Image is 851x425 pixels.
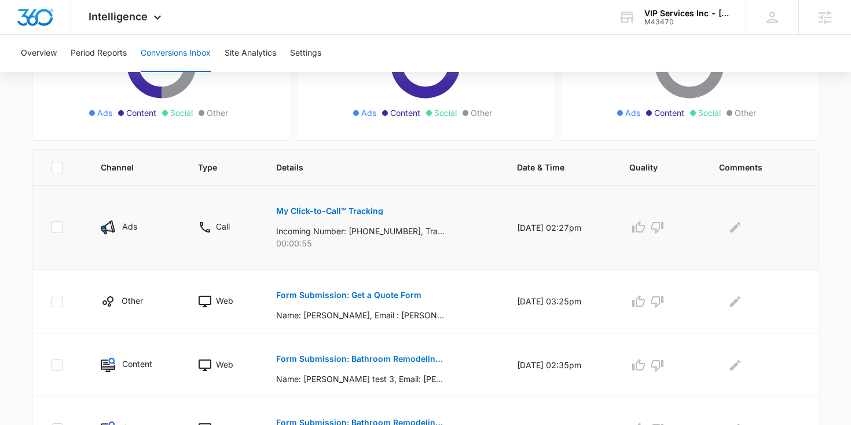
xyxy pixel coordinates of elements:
[276,309,445,321] p: Name: [PERSON_NAME], Email : [PERSON_NAME][EMAIL_ADDRESS][DOMAIN_NAME], Phone: [PHONE_NUMBER], Yo...
[276,225,445,237] p: Incoming Number: [PHONE_NUMBER], Tracking Number: [PHONE_NUMBER], Ring To: [PHONE_NUMBER], Caller...
[276,345,445,373] button: Form Submission: Bathroom Remodeling VIP
[97,107,112,119] span: Ads
[276,291,421,299] p: Form Submission: Get a Quote Form
[290,35,321,72] button: Settings
[122,358,152,370] p: Content
[126,107,156,119] span: Content
[276,161,472,173] span: Details
[276,281,421,309] button: Form Submission: Get a Quote Form
[216,220,230,233] p: Call
[216,358,233,370] p: Web
[216,295,233,307] p: Web
[698,107,721,119] span: Social
[719,161,783,173] span: Comments
[503,186,616,270] td: [DATE] 02:27pm
[726,218,744,237] button: Edit Comments
[735,107,756,119] span: Other
[434,107,457,119] span: Social
[170,107,193,119] span: Social
[101,161,153,173] span: Channel
[517,161,585,173] span: Date & Time
[390,107,420,119] span: Content
[644,9,729,18] div: account name
[503,270,616,333] td: [DATE] 03:25pm
[276,197,383,225] button: My Click-to-Call™ Tracking
[644,18,729,26] div: account id
[207,107,228,119] span: Other
[276,207,383,215] p: My Click-to-Call™ Tracking
[276,237,489,249] p: 00:00:55
[726,292,744,311] button: Edit Comments
[471,107,492,119] span: Other
[225,35,276,72] button: Site Analytics
[122,220,137,233] p: Ads
[276,355,445,363] p: Form Submission: Bathroom Remodeling VIP
[122,295,143,307] p: Other
[503,333,616,397] td: [DATE] 02:35pm
[625,107,640,119] span: Ads
[89,10,148,23] span: Intelligence
[141,35,211,72] button: Conversions Inbox
[276,373,445,385] p: Name: [PERSON_NAME] test 3, Email: [PERSON_NAME][EMAIL_ADDRESS][DOMAIN_NAME], Phone: [PHONE_NUMBE...
[361,107,376,119] span: Ads
[726,356,744,375] button: Edit Comments
[21,35,57,72] button: Overview
[71,35,127,72] button: Period Reports
[654,107,684,119] span: Content
[629,161,674,173] span: Quality
[198,161,232,173] span: Type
